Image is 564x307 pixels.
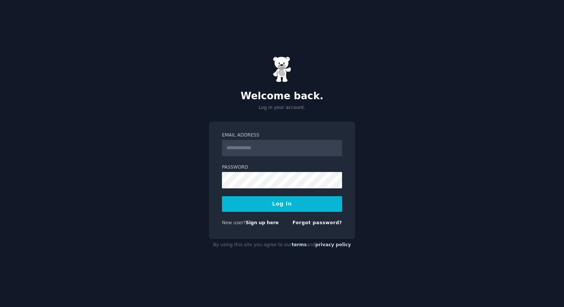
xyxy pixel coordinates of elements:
a: terms [292,242,307,247]
h2: Welcome back. [209,90,355,102]
a: Forgot password? [292,220,342,225]
label: Password [222,164,342,171]
img: Gummy Bear [273,56,291,82]
label: Email Address [222,132,342,139]
span: New user? [222,220,246,225]
a: Sign up here [246,220,279,225]
button: Log In [222,196,342,212]
div: By using this site you agree to our and [209,239,355,251]
a: privacy policy [315,242,351,247]
p: Log in your account. [209,104,355,111]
